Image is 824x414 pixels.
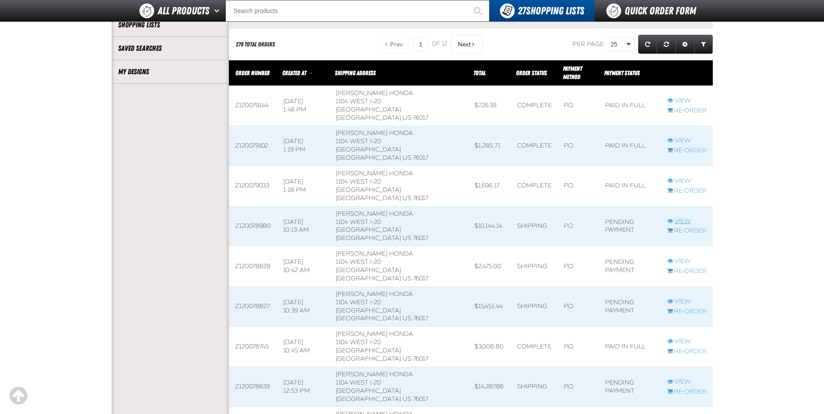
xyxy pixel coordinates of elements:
td: Pending payment [599,246,661,287]
td: $1,696.17 [468,166,511,207]
a: Re-Order Z120079102 order [667,147,707,155]
span: [GEOGRAPHIC_DATA] [336,226,401,233]
span: [GEOGRAPHIC_DATA] [336,355,401,362]
a: Re-Order Z120078980 order [667,227,707,235]
a: Expand or Collapse Grid Filters [694,35,713,54]
td: $3,008.80 [468,327,511,367]
bdo: 76017 [413,234,428,242]
span: [GEOGRAPHIC_DATA] [336,275,401,282]
td: Complete [511,126,558,166]
td: $14,287.68 [468,367,511,407]
span: Payment Status [604,69,640,76]
td: P.O. [558,166,599,207]
span: 1104 West I-20 [336,299,381,306]
span: [GEOGRAPHIC_DATA] [336,266,401,274]
a: Re-Order Z120078639 order [667,388,707,396]
span: Shipping Address [335,69,376,76]
span: US [403,355,411,362]
button: Next Page [451,35,483,54]
a: Re-Order Z120078827 order [667,308,707,316]
strong: 27 [518,5,526,17]
div: 279 Total Orders [236,40,275,49]
span: [GEOGRAPHIC_DATA] [336,387,401,394]
bdo: 76017 [413,395,428,403]
span: [GEOGRAPHIC_DATA] [336,395,401,403]
a: Order Status [516,69,547,76]
span: [GEOGRAPHIC_DATA] [336,194,401,202]
span: [GEOGRAPHIC_DATA] [336,315,401,322]
span: Created At [282,69,306,76]
span: [GEOGRAPHIC_DATA] [336,307,401,314]
span: 1104 West I-20 [336,138,381,145]
input: Current page number [413,37,428,51]
td: [DATE] 10:42 AM [277,246,330,287]
h2: All Past Orders [229,13,287,22]
span: [PERSON_NAME] Honda [336,290,413,298]
span: [PERSON_NAME] Honda [336,89,413,97]
td: Z120079102 [229,126,277,166]
td: Z120078639 [229,367,277,407]
th: Row actions [661,60,713,86]
span: [PERSON_NAME] Honda [336,210,413,217]
a: View Z120078827 order [667,298,707,306]
span: [GEOGRAPHIC_DATA] [336,114,401,122]
td: Complete [511,327,558,367]
span: US [403,234,411,242]
td: $726.93 [468,85,511,126]
td: P.O. [558,327,599,367]
td: [DATE] 10:45 AM [277,327,330,367]
span: Shopping Lists [518,5,584,17]
a: Total [473,69,486,76]
td: Paid in full [599,166,661,207]
a: View Z120078639 order [667,378,707,386]
td: Paid in full [599,126,661,166]
a: Saved Searches [118,43,222,53]
bdo: 76017 [413,315,428,322]
span: Payment Method [563,65,582,80]
td: Paid in full [599,327,661,367]
span: [GEOGRAPHIC_DATA] [336,347,401,354]
td: $15,451.44 [468,286,511,327]
td: Complete [511,166,558,207]
a: Re-Order Z120079033 order [667,187,707,195]
span: 1104 West I-20 [336,338,381,346]
a: View Z120079144 order [667,97,707,105]
td: P.O. [558,85,599,126]
td: Z120078828 [229,246,277,287]
td: Z120079033 [229,166,277,207]
span: [GEOGRAPHIC_DATA] [336,154,401,161]
td: Shipping [511,246,558,287]
a: My Designs [118,67,222,77]
td: Pending payment [599,206,661,246]
span: US [403,275,411,282]
a: Created At [282,69,308,76]
td: Z120078980 [229,206,277,246]
span: [PERSON_NAME] Honda [336,371,413,378]
span: Per page: [572,40,606,48]
a: Reset grid action [657,35,676,54]
span: [PERSON_NAME] Honda [336,129,413,137]
span: [GEOGRAPHIC_DATA] [336,186,401,194]
span: 25 [611,40,625,49]
bdo: 76017 [413,114,428,122]
td: Shipping [511,367,558,407]
span: 1104 West I-20 [336,258,381,266]
td: Z120078745 [229,327,277,367]
a: Order Number [235,69,270,76]
span: 1104 West I-20 [336,178,381,185]
a: View Z120078980 order [667,217,707,226]
span: US [403,154,411,161]
span: All Products [158,3,209,19]
td: Paid in full [599,85,661,126]
td: Pending payment [599,367,661,407]
td: P.O. [558,367,599,407]
td: Complete [511,85,558,126]
bdo: 76017 [413,154,428,161]
a: View Z120078745 order [667,338,707,346]
span: Next Page [458,41,471,48]
a: Re-Order Z120079144 order [667,107,707,115]
a: View Z120078828 order [667,257,707,266]
td: [DATE] 1:19 PM [277,126,330,166]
